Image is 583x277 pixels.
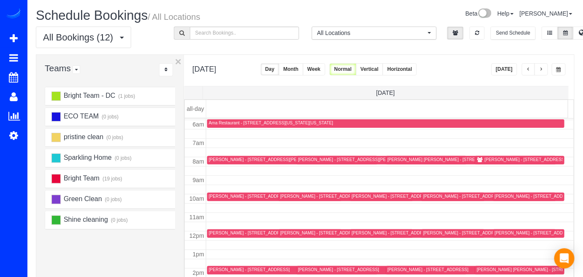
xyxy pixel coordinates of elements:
[193,251,204,258] span: 1pm
[491,27,536,40] button: Send Schedule
[104,196,122,202] small: (0 jobs)
[388,267,469,272] div: [PERSON_NAME] - [STREET_ADDRESS]
[497,10,514,17] a: Help
[520,10,572,17] a: [PERSON_NAME]
[356,63,383,75] button: Vertical
[317,29,426,37] span: All Locations
[383,63,417,75] button: Horizontal
[62,195,102,202] span: Green Clean
[193,121,204,128] span: 6am
[209,194,349,199] div: [PERSON_NAME] - [STREET_ADDRESS][PERSON_NAME][US_STATE]
[45,63,71,73] span: Teams
[62,92,115,99] span: Bright Team - DC
[423,230,539,236] div: [PERSON_NAME] - [STREET_ADDRESS][PERSON_NAME]
[62,133,103,140] span: pristine clean
[101,176,122,182] small: (19 jobs)
[298,267,379,272] div: [PERSON_NAME] - [STREET_ADDRESS]
[62,216,108,223] span: Shine cleaning
[193,158,204,165] span: 8am
[36,27,131,48] button: All Bookings (12)
[312,27,437,40] button: All Locations
[329,63,356,75] button: Normal
[189,195,204,202] span: 10am
[280,230,385,236] div: [PERSON_NAME] - [STREET_ADDRESS][US_STATE]
[187,105,204,112] span: all-day
[192,63,216,74] h2: [DATE]
[280,194,361,199] div: [PERSON_NAME] - [STREET_ADDRESS]
[193,140,204,146] span: 7am
[193,269,204,276] span: 2pm
[465,10,491,17] a: Beta
[165,67,167,72] i: Sort Teams
[159,63,173,76] div: ...
[105,134,124,140] small: (0 jobs)
[388,157,505,162] div: [PERSON_NAME] [PERSON_NAME] - [STREET_ADDRESS]
[423,194,528,199] div: [PERSON_NAME] - [STREET_ADDRESS][US_STATE]
[491,63,518,75] button: [DATE]
[62,154,111,161] span: Sparkling Home
[352,230,468,236] div: [PERSON_NAME] - [STREET_ADDRESS][PERSON_NAME]
[36,8,148,23] span: Schedule Bookings
[190,27,299,40] input: Search Bookings..
[261,63,279,75] button: Day
[110,217,128,223] small: (0 jobs)
[43,32,117,43] span: All Bookings (12)
[117,93,135,99] small: (1 jobs)
[175,56,181,67] button: ×
[303,63,325,75] button: Week
[113,155,132,161] small: (0 jobs)
[554,248,575,269] div: Open Intercom Messenger
[478,8,491,19] img: New interface
[209,157,349,162] div: [PERSON_NAME] - [STREET_ADDRESS][PERSON_NAME][US_STATE]
[62,175,100,182] span: Bright Team
[193,177,204,183] span: 9am
[209,120,333,126] div: Ama Restaurant - [STREET_ADDRESS][US_STATE][US_STATE]
[209,267,290,272] div: [PERSON_NAME] - [STREET_ADDRESS]
[189,232,204,239] span: 12pm
[279,63,303,75] button: Month
[376,89,395,96] span: [DATE]
[189,214,204,221] span: 11am
[5,8,22,20] img: Automaid Logo
[62,113,99,120] span: ECO TEAM
[298,157,414,162] div: [PERSON_NAME] - [STREET_ADDRESS][PERSON_NAME]
[209,230,290,236] div: [PERSON_NAME] - [STREET_ADDRESS]
[352,194,456,199] div: [PERSON_NAME] - [STREET_ADDRESS][US_STATE]
[101,114,119,120] small: (0 jobs)
[495,230,576,236] div: [PERSON_NAME] - [STREET_ADDRESS]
